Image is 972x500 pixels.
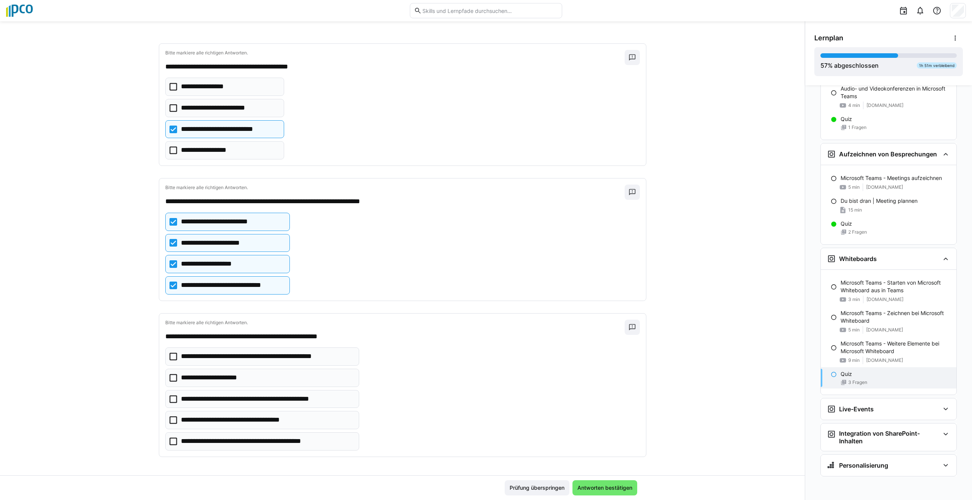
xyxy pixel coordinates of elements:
[848,296,860,303] span: 3 min
[848,124,866,131] span: 1 Fragen
[841,309,950,325] p: Microsoft Teams - Zeichnen bei Microsoft Whiteboard
[841,279,950,294] p: Microsoft Teams - Starten von Microsoft Whiteboard aus in Teams
[165,50,625,56] p: Bitte markiere alle richtigen Antworten.
[841,197,918,205] p: Du bist dran | Meeting plannen
[839,255,877,263] h3: Whiteboards
[841,174,942,182] p: Microsoft Teams - Meetings aufzeichnen
[841,370,852,378] p: Quiz
[839,150,937,158] h3: Aufzeichnen von Besprechungen
[848,184,860,190] span: 5 min
[839,462,888,469] h3: Personalisierung
[508,484,566,492] span: Prüfung überspringen
[820,61,879,70] div: % abgeschlossen
[866,296,903,303] span: [DOMAIN_NAME]
[848,357,860,363] span: 9 min
[422,7,558,14] input: Skills und Lernpfade durchsuchen…
[848,207,862,213] span: 15 min
[841,220,852,228] p: Quiz
[841,115,852,123] p: Quiz
[820,62,828,69] span: 57
[814,34,843,42] span: Lernplan
[165,320,625,326] p: Bitte markiere alle richtigen Antworten.
[848,102,860,108] span: 4 min
[866,357,903,363] span: [DOMAIN_NAME]
[165,185,625,191] p: Bitte markiere alle richtigen Antworten.
[848,229,867,235] span: 2 Fragen
[841,340,950,355] p: Microsoft Teams - Weitere Elemente bei Microsoft Whiteboard
[866,184,903,190] span: [DOMAIN_NAME]
[866,102,903,108] span: [DOMAIN_NAME]
[917,62,957,68] div: 1h 51m verbleibend
[505,480,569,495] button: Prüfung überspringen
[839,405,874,413] h3: Live-Events
[839,430,940,445] h3: Integration von SharePoint-Inhalten
[841,85,950,100] p: Audio- und Videokonferenzen in Microsoft Teams
[848,379,867,385] span: 3 Fragen
[572,480,637,495] button: Antworten bestätigen
[576,484,633,492] span: Antworten bestätigen
[848,327,860,333] span: 5 min
[866,327,903,333] span: [DOMAIN_NAME]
